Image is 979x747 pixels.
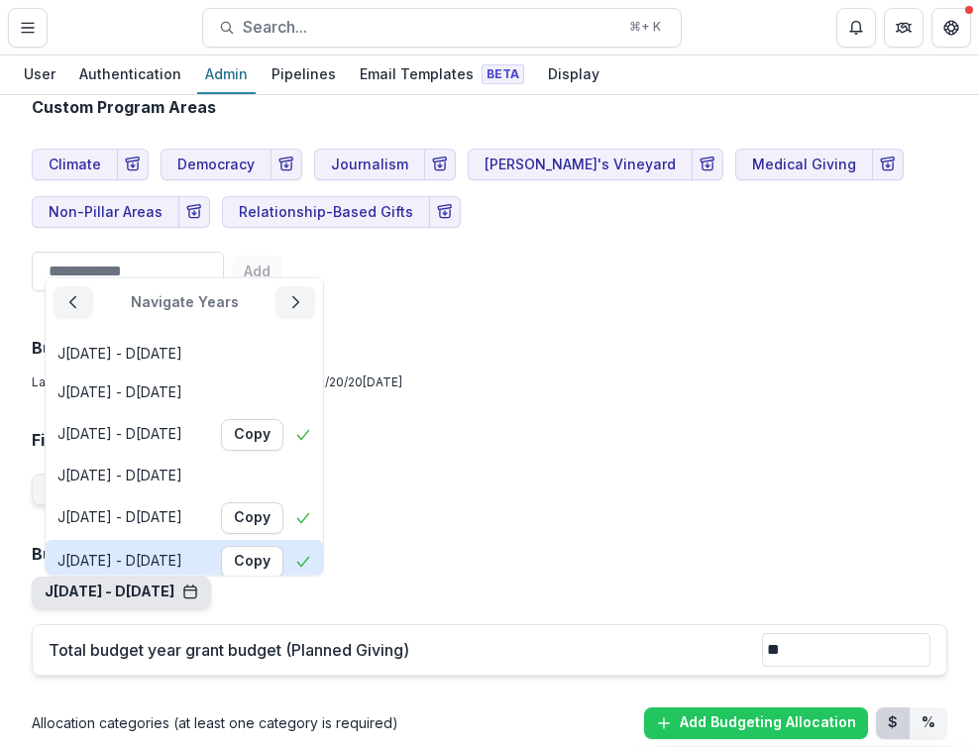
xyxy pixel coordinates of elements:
[625,16,665,38] div: ⌘ + K
[884,8,924,48] button: Partners
[32,545,947,564] h2: Budget Year
[8,8,48,48] button: Toggle Menu
[71,59,189,88] div: Authentication
[876,707,910,739] button: Dollars
[762,633,930,667] input: Total budget year grant budget (Planned Giving)
[271,149,302,180] button: Archive Program Area
[32,339,947,358] h2: Budgeting
[429,196,461,228] button: Archive Program Area
[264,55,344,94] a: Pipelines
[131,293,239,317] p: Navigate Years
[57,384,182,401] div: J[DATE] - D[DATE]
[32,196,179,228] button: Non-Pillar Areas
[482,64,524,84] span: Beta
[931,8,971,48] button: Get Help
[57,426,182,443] div: J[DATE] - D[DATE]
[243,18,617,37] span: Search...
[232,256,282,287] button: Add
[49,638,762,662] p: Total budget year grant budget (Planned Giving)
[32,149,118,180] button: Climate
[32,373,947,391] p: Last Updated by @ [PERSON_NAME] 4:07pm on 08/20/20[DATE]
[264,59,344,88] div: Pipelines
[735,149,873,180] button: Medical Giving
[197,59,256,88] div: Admin
[872,149,904,180] button: Archive Program Area
[117,149,149,180] button: Archive Program Area
[16,55,63,94] a: User
[32,98,216,117] h2: Custom Program Areas
[57,468,182,484] div: J[DATE] - D[DATE]
[692,149,723,180] button: Archive Program Area
[644,707,868,739] button: Add Budgeting Allocation
[314,149,425,180] button: Journalism
[161,149,272,180] button: Democracy
[45,584,198,600] button: J[DATE] - D[DATE]
[202,8,682,48] button: Search...
[32,712,398,733] p: Allocation categories (at least one category is required)
[468,149,693,180] button: [PERSON_NAME]'s Vineyard
[71,55,189,94] a: Authentication
[57,509,182,526] div: J[DATE] - D[DATE]
[836,8,876,48] button: Notifications
[352,55,532,94] a: Email Templates Beta
[197,55,256,94] a: Admin
[178,196,210,228] button: Archive Program Area
[57,345,182,362] div: J[DATE] - D[DATE]
[222,196,430,228] button: Relationship-Based Gifts
[32,431,947,450] h2: Fiscal Calendar
[221,418,283,450] button: Copy year
[57,553,182,570] div: J[DATE] - D[DATE]
[221,545,283,577] button: Copy year
[540,55,607,94] a: Display
[424,149,456,180] button: Archive Program Area
[352,59,532,88] div: Email Templates
[540,59,607,88] div: Display
[221,501,283,533] button: Copy year
[16,59,63,88] div: User
[910,707,947,739] button: Percent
